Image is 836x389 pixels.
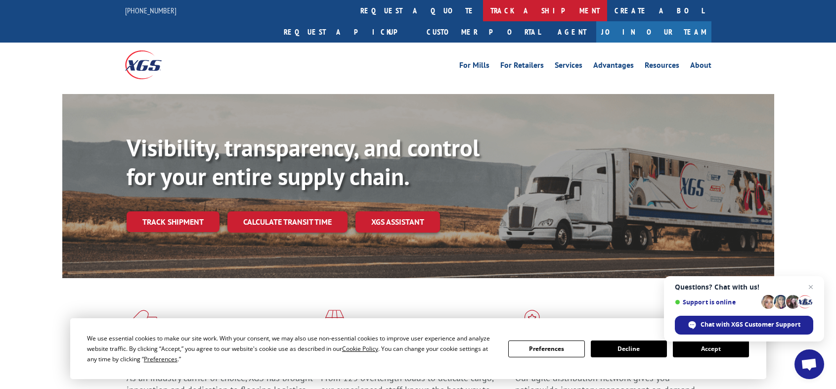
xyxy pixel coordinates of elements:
img: xgs-icon-focused-on-flooring-red [321,310,344,336]
a: Advantages [593,61,634,72]
span: Preferences [144,355,177,363]
img: xgs-icon-total-supply-chain-intelligence-red [127,310,157,336]
a: Track shipment [127,211,220,232]
span: Close chat [805,281,817,293]
a: For Mills [459,61,489,72]
span: Questions? Chat with us! [675,283,813,291]
a: XGS ASSISTANT [355,211,440,233]
b: Visibility, transparency, and control for your entire supply chain. [127,132,480,192]
a: Customer Portal [419,21,548,43]
span: Chat with XGS Customer Support [701,320,800,329]
div: We use essential cookies to make our site work. With your consent, we may also use non-essential ... [87,333,496,364]
button: Preferences [508,340,584,357]
a: About [690,61,711,72]
a: Resources [645,61,679,72]
a: Services [555,61,582,72]
a: [PHONE_NUMBER] [125,5,176,15]
div: Cookie Consent Prompt [70,318,766,379]
span: Support is online [675,298,758,306]
a: For Retailers [500,61,544,72]
a: Calculate transit time [227,211,348,233]
button: Accept [673,340,749,357]
button: Decline [591,340,667,357]
img: xgs-icon-flagship-distribution-model-red [515,310,549,336]
span: Cookie Policy [342,344,378,353]
a: Request a pickup [276,21,419,43]
div: Open chat [794,349,824,379]
a: Agent [548,21,596,43]
a: Join Our Team [596,21,711,43]
div: Chat with XGS Customer Support [675,316,813,335]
